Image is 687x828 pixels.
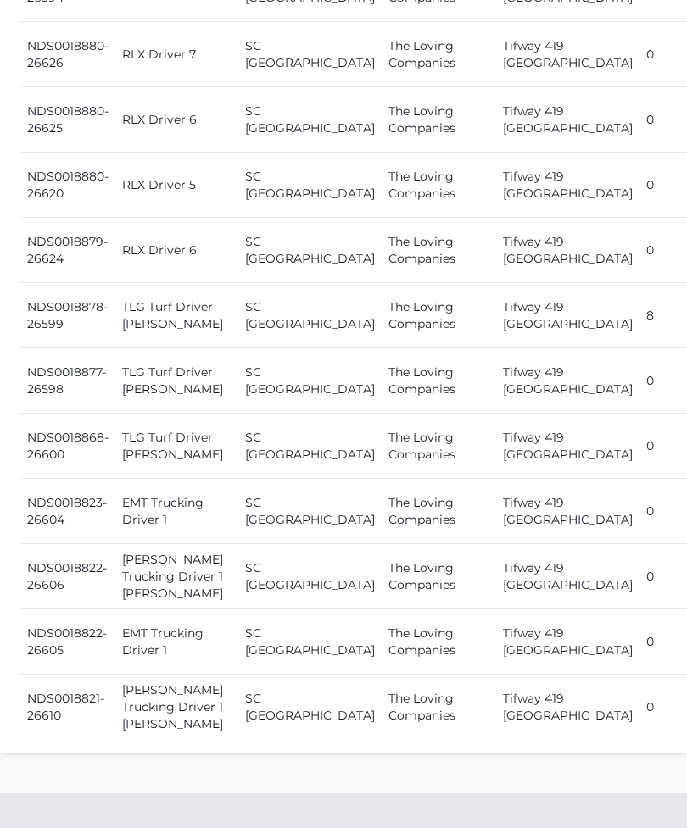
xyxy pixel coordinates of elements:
[20,348,115,414] td: NDS0018877-26598
[382,22,496,87] td: The Loving Companies
[238,609,382,675] td: SC [GEOGRAPHIC_DATA]
[238,479,382,544] td: SC [GEOGRAPHIC_DATA]
[20,218,115,283] td: NDS0018879-26624
[20,675,115,740] td: NDS0018821-26610
[115,348,238,414] td: TLG Turf Driver [PERSON_NAME]
[115,675,238,740] td: [PERSON_NAME] Trucking Driver 1 [PERSON_NAME]
[115,544,238,609] td: [PERSON_NAME] Trucking Driver 1 [PERSON_NAME]
[496,153,640,218] td: Tifway 419 [GEOGRAPHIC_DATA]
[238,153,382,218] td: SC [GEOGRAPHIC_DATA]
[238,348,382,414] td: SC [GEOGRAPHIC_DATA]
[115,414,238,479] td: TLG Turf Driver [PERSON_NAME]
[496,22,640,87] td: Tifway 419 [GEOGRAPHIC_DATA]
[115,479,238,544] td: EMT Trucking Driver 1
[496,283,640,348] td: Tifway 419 [GEOGRAPHIC_DATA]
[238,283,382,348] td: SC [GEOGRAPHIC_DATA]
[115,22,238,87] td: RLX Driver 7
[382,609,496,675] td: The Loving Companies
[382,348,496,414] td: The Loving Companies
[20,414,115,479] td: NDS0018868-26600
[20,87,115,153] td: NDS0018880-26625
[382,283,496,348] td: The Loving Companies
[382,544,496,609] td: The Loving Companies
[238,414,382,479] td: SC [GEOGRAPHIC_DATA]
[496,414,640,479] td: Tifway 419 [GEOGRAPHIC_DATA]
[238,87,382,153] td: SC [GEOGRAPHIC_DATA]
[238,22,382,87] td: SC [GEOGRAPHIC_DATA]
[115,283,238,348] td: TLG Turf Driver [PERSON_NAME]
[496,609,640,675] td: Tifway 419 [GEOGRAPHIC_DATA]
[496,87,640,153] td: Tifway 419 [GEOGRAPHIC_DATA]
[20,544,115,609] td: NDS0018822-26606
[238,675,382,740] td: SC [GEOGRAPHIC_DATA]
[496,544,640,609] td: Tifway 419 [GEOGRAPHIC_DATA]
[20,609,115,675] td: NDS0018822-26605
[382,218,496,283] td: The Loving Companies
[496,348,640,414] td: Tifway 419 [GEOGRAPHIC_DATA]
[115,153,238,218] td: RLX Driver 5
[20,479,115,544] td: NDS0018823-26604
[20,153,115,218] td: NDS0018880-26620
[238,544,382,609] td: SC [GEOGRAPHIC_DATA]
[238,218,382,283] td: SC [GEOGRAPHIC_DATA]
[496,218,640,283] td: Tifway 419 [GEOGRAPHIC_DATA]
[382,675,496,740] td: The Loving Companies
[382,479,496,544] td: The Loving Companies
[115,609,238,675] td: EMT Trucking Driver 1
[382,414,496,479] td: The Loving Companies
[20,22,115,87] td: NDS0018880-26626
[496,675,640,740] td: Tifway 419 [GEOGRAPHIC_DATA]
[115,218,238,283] td: RLX Driver 6
[382,153,496,218] td: The Loving Companies
[382,87,496,153] td: The Loving Companies
[20,283,115,348] td: NDS0018878-26599
[115,87,238,153] td: RLX Driver 6
[496,479,640,544] td: Tifway 419 [GEOGRAPHIC_DATA]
